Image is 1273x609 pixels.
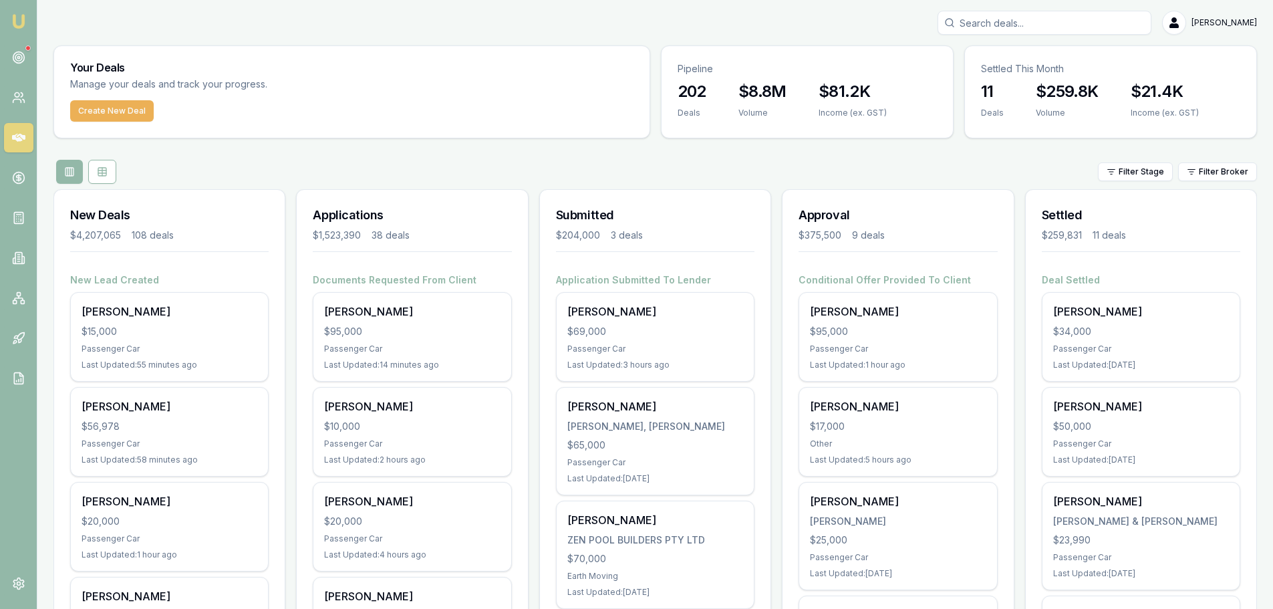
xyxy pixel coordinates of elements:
[11,13,27,29] img: emu-icon-u.png
[567,344,743,354] div: Passenger Car
[82,303,257,320] div: [PERSON_NAME]
[70,229,121,242] div: $4,207,065
[324,455,500,465] div: Last Updated: 2 hours ago
[324,588,500,604] div: [PERSON_NAME]
[1053,344,1229,354] div: Passenger Car
[567,325,743,338] div: $69,000
[556,229,600,242] div: $204,000
[313,206,511,225] h3: Applications
[132,229,174,242] div: 108 deals
[313,229,361,242] div: $1,523,390
[1093,229,1126,242] div: 11 deals
[678,62,937,76] p: Pipeline
[1053,303,1229,320] div: [PERSON_NAME]
[810,455,986,465] div: Last Updated: 5 hours ago
[82,550,257,560] div: Last Updated: 1 hour ago
[567,398,743,414] div: [PERSON_NAME]
[324,420,500,433] div: $10,000
[1053,398,1229,414] div: [PERSON_NAME]
[372,229,410,242] div: 38 deals
[981,81,1004,102] h3: 11
[1098,162,1173,181] button: Filter Stage
[567,360,743,370] div: Last Updated: 3 hours ago
[1053,552,1229,563] div: Passenger Car
[324,533,500,544] div: Passenger Car
[1053,439,1229,449] div: Passenger Car
[810,303,986,320] div: [PERSON_NAME]
[567,571,743,582] div: Earth Moving
[82,533,257,544] div: Passenger Car
[70,100,154,122] button: Create New Deal
[810,344,986,354] div: Passenger Car
[324,303,500,320] div: [PERSON_NAME]
[324,325,500,338] div: $95,000
[1053,360,1229,370] div: Last Updated: [DATE]
[324,493,500,509] div: [PERSON_NAME]
[567,473,743,484] div: Last Updated: [DATE]
[810,420,986,433] div: $17,000
[810,325,986,338] div: $95,000
[611,229,643,242] div: 3 deals
[567,303,743,320] div: [PERSON_NAME]
[1042,273,1240,287] h4: Deal Settled
[799,206,997,225] h3: Approval
[82,325,257,338] div: $15,000
[678,108,706,118] div: Deals
[810,533,986,547] div: $25,000
[1042,229,1082,242] div: $259,831
[1042,206,1240,225] h3: Settled
[738,81,787,102] h3: $8.8M
[1053,325,1229,338] div: $34,000
[70,62,633,73] h3: Your Deals
[82,344,257,354] div: Passenger Car
[810,552,986,563] div: Passenger Car
[567,439,743,452] div: $65,000
[1131,81,1199,102] h3: $21.4K
[799,273,997,287] h4: Conditional Offer Provided To Client
[852,229,885,242] div: 9 deals
[567,512,743,528] div: [PERSON_NAME]
[324,398,500,414] div: [PERSON_NAME]
[810,398,986,414] div: [PERSON_NAME]
[819,81,887,102] h3: $81.2K
[981,62,1240,76] p: Settled This Month
[1036,81,1099,102] h3: $259.8K
[556,273,754,287] h4: Application Submitted To Lender
[1191,17,1257,28] span: [PERSON_NAME]
[567,420,743,433] div: [PERSON_NAME], [PERSON_NAME]
[82,420,257,433] div: $56,978
[556,206,754,225] h3: Submitted
[1178,162,1257,181] button: Filter Broker
[82,455,257,465] div: Last Updated: 58 minutes ago
[1199,166,1248,177] span: Filter Broker
[810,568,986,579] div: Last Updated: [DATE]
[810,515,986,528] div: [PERSON_NAME]
[313,273,511,287] h4: Documents Requested From Client
[324,515,500,528] div: $20,000
[82,588,257,604] div: [PERSON_NAME]
[1053,493,1229,509] div: [PERSON_NAME]
[1131,108,1199,118] div: Income (ex. GST)
[738,108,787,118] div: Volume
[1053,533,1229,547] div: $23,990
[324,344,500,354] div: Passenger Car
[1119,166,1164,177] span: Filter Stage
[567,587,743,598] div: Last Updated: [DATE]
[1036,108,1099,118] div: Volume
[70,77,412,92] p: Manage your deals and track your progress.
[324,360,500,370] div: Last Updated: 14 minutes ago
[70,206,269,225] h3: New Deals
[1053,568,1229,579] div: Last Updated: [DATE]
[819,108,887,118] div: Income (ex. GST)
[810,360,986,370] div: Last Updated: 1 hour ago
[82,493,257,509] div: [PERSON_NAME]
[324,550,500,560] div: Last Updated: 4 hours ago
[1053,420,1229,433] div: $50,000
[82,515,257,528] div: $20,000
[82,398,257,414] div: [PERSON_NAME]
[810,439,986,449] div: Other
[82,360,257,370] div: Last Updated: 55 minutes ago
[1053,455,1229,465] div: Last Updated: [DATE]
[810,493,986,509] div: [PERSON_NAME]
